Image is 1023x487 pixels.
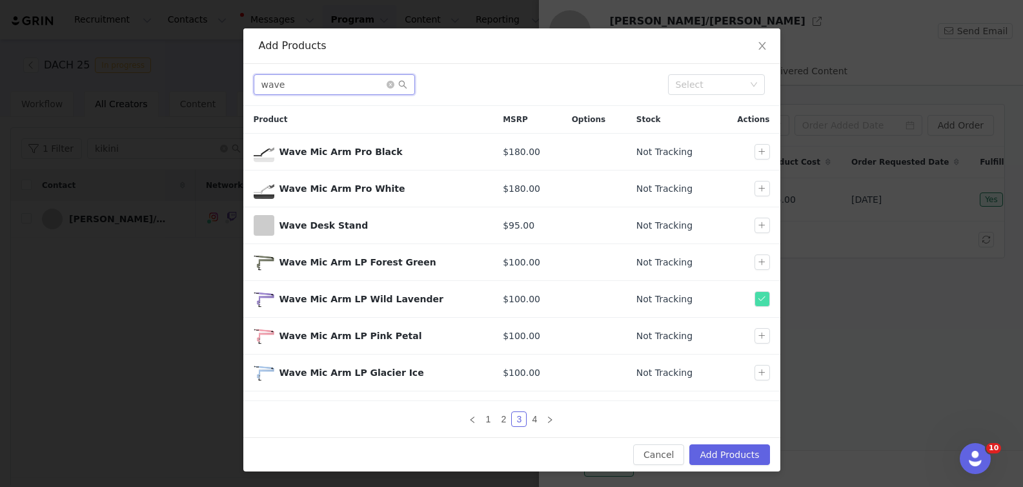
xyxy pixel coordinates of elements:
a: 4 [527,412,542,426]
button: Add Products [689,444,769,465]
span: Wave:3 Forest Green [254,399,274,420]
span: 10 [986,443,1001,453]
span: Not Tracking [636,145,693,159]
img: 2945d804-1419-4c0a-b5bb-cb5292159ecf.png [254,362,274,383]
span: Wave Mic Arm LP Forest Green [254,252,274,273]
a: 2 [496,412,511,426]
i: icon: search [398,80,407,89]
button: Cancel [633,444,684,465]
span: $180.00 [503,182,540,196]
span: Wave Mic Arm Pro Black [254,141,274,162]
i: icon: right [546,416,554,424]
a: 1 [481,412,495,426]
img: 06ddc961-100e-4b2e-a1dc-1df6186661ca.png [254,289,274,309]
li: 4 [527,411,542,427]
div: Wave Mic Arm Pro Black [279,145,483,159]
li: 1 [480,411,496,427]
div: Wave Mic Arm LP Forest Green [279,256,483,269]
span: $100.00 [503,329,540,343]
li: Previous Page [465,411,480,427]
img: e713a7f6-d65c-4290-99e1-9cad7dc71736.png [254,326,274,346]
button: Close [744,28,780,65]
div: Actions [717,106,780,133]
div: Wave Mic Arm Pro White [279,182,483,196]
span: $100.00 [503,293,540,306]
a: 3 [512,412,526,426]
i: icon: left [469,416,476,424]
span: $180.00 [503,145,540,159]
span: Not Tracking [636,182,693,196]
span: Wave Mic Arm LP Pink Petal [254,326,274,346]
div: Wave Desk Stand [279,219,483,233]
i: icon: close-circle [387,81,394,88]
i: icon: close [757,41,767,51]
span: Not Tracking [636,219,693,233]
span: Wave Desk Stand [254,215,274,236]
span: Product [254,114,288,125]
span: Not Tracking [636,329,693,343]
li: Next Page [542,411,558,427]
div: Wave Mic Arm LP Wild Lavender [279,293,483,306]
span: $100.00 [503,256,540,269]
div: Wave Mic Arm LP Pink Petal [279,329,483,343]
img: 5ede1c28-3892-47bc-8409-552c32843a0d.png [254,399,274,420]
i: icon: down [750,81,758,90]
span: Not Tracking [636,256,693,269]
span: Options [572,114,606,125]
span: MSRP [503,114,528,125]
div: Wave Mic Arm LP Glacier Ice [279,366,483,380]
li: 3 [511,411,527,427]
li: 2 [496,411,511,427]
span: Wave Mic Arm LP Glacier Ice [254,362,274,383]
img: 5e1228e3-0337-4875-931e-e6b6e5dd01cb.png [254,252,274,273]
span: Wave Mic Arm Pro White [254,178,274,199]
div: Add Products [259,39,765,53]
span: Not Tracking [636,293,693,306]
span: Wave Mic Arm LP Wild Lavender [254,289,274,309]
img: 502d7e1c-a94b-4d63-91bf-e0821447b515.png [254,141,274,162]
span: $95.00 [503,219,534,233]
span: $100.00 [503,366,540,380]
iframe: Intercom live chat [960,443,991,474]
span: Stock [636,114,661,125]
div: Select [676,78,745,91]
span: Not Tracking [636,366,693,380]
input: Search... [254,74,415,95]
img: f86dedc0-6708-45b1-89f7-e17d69e74025.png [254,178,274,199]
